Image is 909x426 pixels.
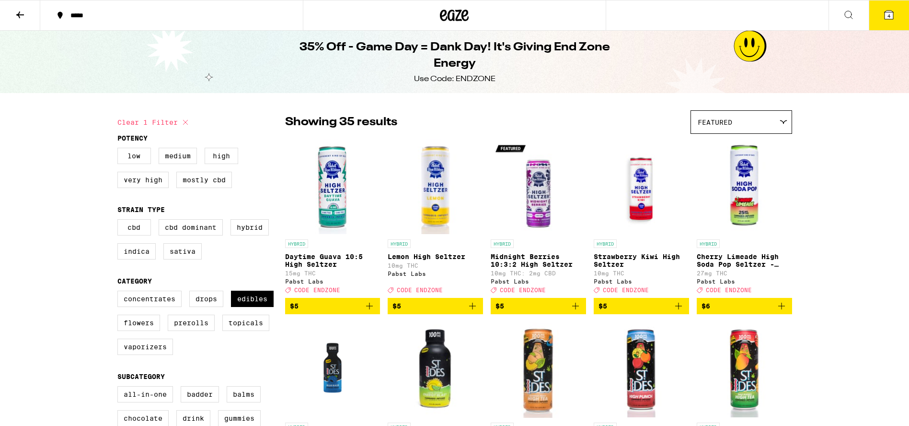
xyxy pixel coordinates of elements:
label: Balms [227,386,261,402]
span: CODE ENDZONE [603,287,649,293]
legend: Category [117,277,152,285]
a: Open page for Daytime Guava 10:5 High Seltzer from Pabst Labs [285,139,380,298]
span: $5 [598,302,607,310]
button: Add to bag [388,298,483,314]
span: CODE ENDZONE [706,287,752,293]
button: Add to bag [285,298,380,314]
p: 15mg THC [285,270,380,276]
button: 4 [869,0,909,30]
label: High [205,148,238,164]
span: Featured [698,118,732,126]
label: CBD Dominant [159,219,223,236]
div: Use Code: ENDZONE [414,74,495,84]
img: St. Ides - Georgia Peach High Tea [491,322,586,418]
img: Pabst Labs - Daytime Guava 10:5 High Seltzer [285,139,380,235]
p: HYBRID [285,239,308,248]
label: Mostly CBD [176,172,232,188]
img: St. Ides - Energy Blast Shot - 100mg [388,322,483,418]
a: Open page for Lemon High Seltzer from Pabst Labs [388,139,483,298]
p: HYBRID [491,239,514,248]
button: Add to bag [594,298,689,314]
div: Pabst Labs [388,271,483,277]
p: 27mg THC [697,270,792,276]
p: Midnight Berries 10:3:2 High Seltzer [491,253,586,268]
label: Medium [159,148,197,164]
button: Add to bag [491,298,586,314]
a: Open page for Midnight Berries 10:3:2 High Seltzer from Pabst Labs [491,139,586,298]
span: $5 [495,302,504,310]
span: $5 [290,302,299,310]
img: Pabst Labs - Strawberry Kiwi High Seltzer [594,139,689,235]
img: Pabst Labs - Lemon High Seltzer [388,139,483,235]
label: Drops [189,291,223,307]
label: Very High [117,172,169,188]
img: Pabst Labs - Midnight Berries 10:3:2 High Seltzer [491,139,586,235]
span: CODE ENDZONE [397,287,443,293]
label: Edibles [231,291,274,307]
p: 10mg THC [594,270,689,276]
span: CODE ENDZONE [500,287,546,293]
label: Vaporizers [117,339,173,355]
legend: Potency [117,134,148,142]
p: 10mg THC [388,262,483,269]
img: St. Ides - Maui Mango High Tea [697,322,792,418]
p: Strawberry Kiwi High Seltzer [594,253,689,268]
label: Low [117,148,151,164]
div: Pabst Labs [491,278,586,284]
label: Concentrates [117,291,182,307]
label: CBD [117,219,151,236]
label: Sativa [163,243,202,260]
p: 10mg THC: 2mg CBD [491,270,586,276]
p: Lemon High Seltzer [388,253,483,260]
label: All-In-One [117,386,173,402]
p: HYBRID [697,239,720,248]
label: Flowers [117,315,160,331]
label: Topicals [222,315,269,331]
label: Prerolls [168,315,215,331]
p: Showing 35 results [285,114,397,130]
span: $6 [702,302,710,310]
p: HYBRID [594,239,617,248]
img: Pabst Labs - Cherry Limeade High Soda Pop Seltzer - 25mg [697,139,792,235]
a: Open page for Cherry Limeade High Soda Pop Seltzer - 25mg from Pabst Labs [697,139,792,298]
img: St. Ides - Blue Raz Shot - 100mg [285,322,380,418]
p: HYBRID [388,239,411,248]
p: Cherry Limeade High Soda Pop Seltzer - 25mg [697,253,792,268]
label: Indica [117,243,156,260]
div: Pabst Labs [285,278,380,284]
button: Clear 1 filter [117,110,191,134]
legend: Strain Type [117,206,165,213]
div: Pabst Labs [594,278,689,284]
img: St. Ides - High Punch High Tea [594,322,689,418]
span: 4 [887,13,890,19]
span: $5 [392,302,401,310]
label: Badder [181,386,219,402]
a: Open page for Strawberry Kiwi High Seltzer from Pabst Labs [594,139,689,298]
h1: 35% Off - Game Day = Dank Day! It's Giving End Zone Energy [280,39,629,72]
span: CODE ENDZONE [294,287,340,293]
legend: Subcategory [117,373,165,380]
div: Pabst Labs [697,278,792,284]
p: Daytime Guava 10:5 High Seltzer [285,253,380,268]
label: Hybrid [230,219,269,236]
button: Add to bag [697,298,792,314]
